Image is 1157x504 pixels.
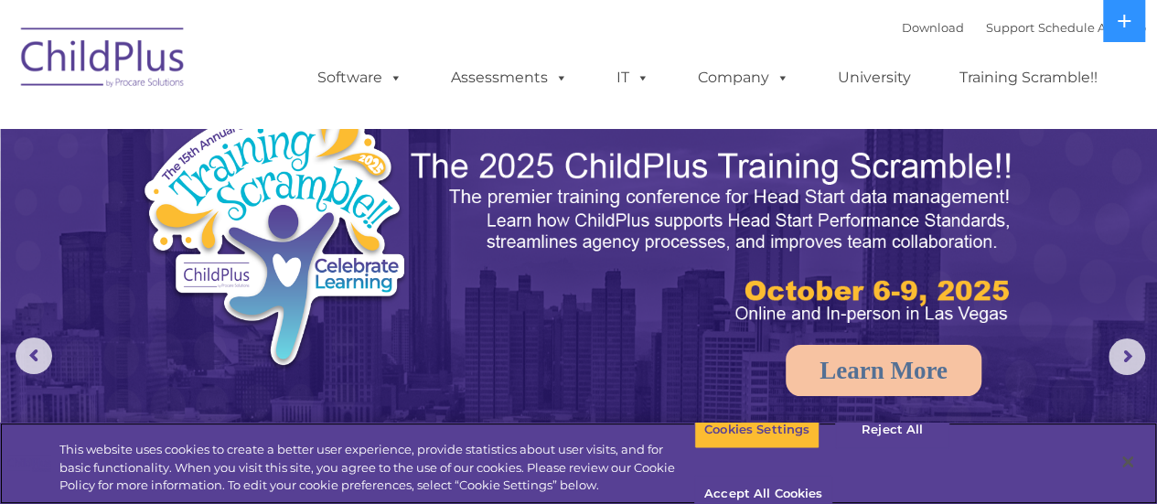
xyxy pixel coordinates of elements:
a: Learn More [786,345,981,396]
a: Download [902,20,964,35]
font: | [902,20,1146,35]
button: Cookies Settings [694,411,820,449]
a: Support [986,20,1034,35]
a: IT [598,59,668,96]
img: ChildPlus by Procare Solutions [12,15,195,106]
a: University [820,59,929,96]
button: Close [1108,442,1148,482]
a: Schedule A Demo [1038,20,1146,35]
a: Training Scramble!! [941,59,1116,96]
div: This website uses cookies to create a better user experience, provide statistics about user visit... [59,441,694,495]
a: Assessments [433,59,586,96]
a: Software [299,59,421,96]
span: Last name [254,121,310,134]
span: Phone number [254,196,332,209]
a: Company [680,59,808,96]
button: Reject All [835,411,949,449]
